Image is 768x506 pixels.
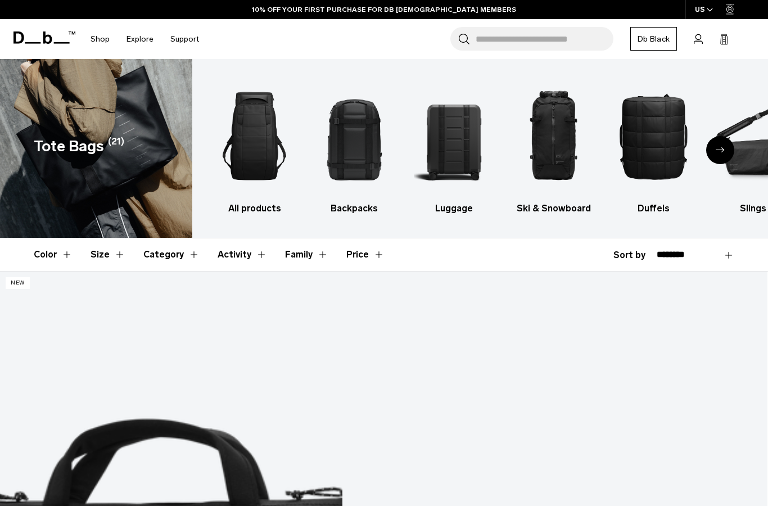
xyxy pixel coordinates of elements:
[630,27,677,51] a: Db Black
[613,76,693,215] li: 5 / 10
[6,277,30,289] p: New
[414,76,494,215] a: Db Luggage
[613,76,693,215] a: Db Duffels
[514,202,594,215] h3: Ski & Snowboard
[215,76,295,196] img: Db
[314,76,394,215] a: Db Backpacks
[514,76,594,215] a: Db Ski & Snowboard
[170,19,199,59] a: Support
[613,76,693,196] img: Db
[34,238,73,271] button: Toggle Filter
[706,136,734,164] div: Next slide
[285,238,328,271] button: Toggle Filter
[514,76,594,196] img: Db
[346,238,385,271] button: Toggle Price
[127,19,153,59] a: Explore
[252,4,516,15] a: 10% OFF YOUR FIRST PURCHASE FOR DB [DEMOGRAPHIC_DATA] MEMBERS
[613,202,693,215] h3: Duffels
[215,76,295,215] a: Db All products
[143,238,200,271] button: Toggle Filter
[514,76,594,215] li: 4 / 10
[82,19,207,59] nav: Main Navigation
[414,76,494,215] li: 3 / 10
[314,76,394,215] li: 2 / 10
[414,202,494,215] h3: Luggage
[91,19,110,59] a: Shop
[215,202,295,215] h3: All products
[34,135,104,158] h1: Tote Bags
[314,76,394,196] img: Db
[414,76,494,196] img: Db
[218,238,267,271] button: Toggle Filter
[91,238,125,271] button: Toggle Filter
[108,135,124,158] span: (21)
[314,202,394,215] h3: Backpacks
[215,76,295,215] li: 1 / 10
